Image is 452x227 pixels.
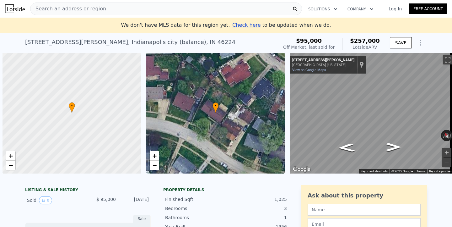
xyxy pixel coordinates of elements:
[226,196,287,202] div: 1,025
[308,191,421,200] div: Ask about this property
[27,196,83,204] div: Sold
[391,169,413,173] span: © 2025 Google
[165,205,226,212] div: Bedrooms
[69,103,75,109] span: •
[165,196,226,202] div: Finished Sqft
[350,37,380,44] span: $257,000
[381,6,409,12] a: Log In
[342,3,379,15] button: Company
[292,58,354,63] div: [STREET_ADDRESS][PERSON_NAME]
[163,187,289,192] div: Property details
[442,158,451,167] button: Zoom out
[379,141,408,153] path: Go Southeast, Patricia St
[303,3,342,15] button: Solutions
[331,141,362,154] path: Go Northwest, Patricia St
[39,196,52,204] button: View historical data
[226,205,287,212] div: 3
[69,102,75,113] div: •
[25,38,235,47] div: [STREET_ADDRESS][PERSON_NAME] , Indianapolis city (balance) , IN 46224
[121,21,331,29] div: We don't have MLS data for this region yet.
[6,151,15,161] a: Zoom in
[296,37,322,44] span: $95,000
[232,21,331,29] div: to be updated when we do.
[291,165,312,174] a: Open this area in Google Maps (opens a new window)
[359,61,364,68] a: Show location on map
[6,161,15,170] a: Zoom out
[25,187,151,194] div: LISTING & SALE HISTORY
[308,204,421,216] input: Name
[361,169,388,174] button: Keyboard shortcuts
[9,161,13,169] span: −
[442,130,452,141] button: Reset the view
[213,102,219,113] div: •
[30,5,106,13] span: Search an address or region
[232,22,261,28] span: Check here
[150,161,159,170] a: Zoom out
[152,152,156,160] span: +
[150,151,159,161] a: Zoom in
[414,36,427,49] button: Show Options
[213,103,219,109] span: •
[5,4,25,13] img: Lotside
[133,215,151,223] div: Sale
[390,37,412,48] button: SAVE
[441,130,444,141] button: Rotate counterclockwise
[226,214,287,221] div: 1
[417,169,425,173] a: Terms (opens in new tab)
[165,214,226,221] div: Bathrooms
[442,148,451,157] button: Zoom in
[96,197,116,202] span: $ 95,000
[292,63,354,67] div: [GEOGRAPHIC_DATA], [US_STATE]
[9,152,13,160] span: +
[350,44,380,50] div: Lotside ARV
[121,196,149,204] div: [DATE]
[152,161,156,169] span: −
[291,165,312,174] img: Google
[409,3,447,14] a: Free Account
[292,68,326,72] a: View on Google Maps
[283,44,335,50] div: Off Market, last sold for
